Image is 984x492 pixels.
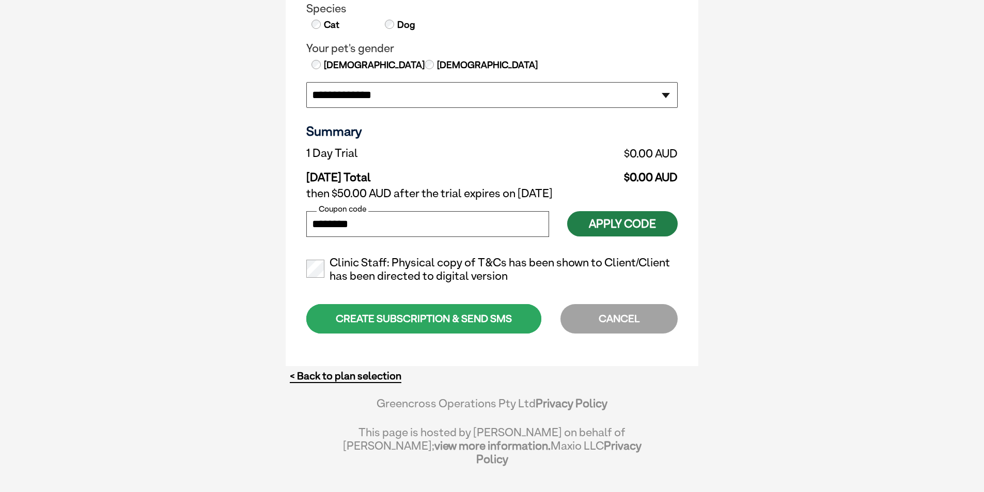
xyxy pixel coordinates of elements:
[434,439,551,452] a: view more information.
[536,396,607,410] a: Privacy Policy
[306,256,678,283] label: Clinic Staff: Physical copy of T&Cs has been shown to Client/Client has been directed to digital ...
[342,420,642,466] div: This page is hosted by [PERSON_NAME] on behalf of [PERSON_NAME]; Maxio LLC
[560,304,678,334] div: CANCEL
[306,2,678,15] legend: Species
[306,184,678,203] td: then $50.00 AUD after the trial expires on [DATE]
[306,123,678,139] h3: Summary
[476,439,642,466] a: Privacy Policy
[306,163,508,184] td: [DATE] Total
[306,260,324,278] input: Clinic Staff: Physical copy of T&Cs has been shown to Client/Client has been directed to digital ...
[306,42,678,55] legend: Your pet's gender
[508,144,678,163] td: $0.00 AUD
[508,163,678,184] td: $0.00 AUD
[306,304,541,334] div: CREATE SUBSCRIPTION & SEND SMS
[567,211,678,236] button: Apply Code
[342,396,642,420] div: Greencross Operations Pty Ltd
[290,370,401,383] a: < Back to plan selection
[306,144,508,163] td: 1 Day Trial
[317,204,368,214] label: Coupon code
